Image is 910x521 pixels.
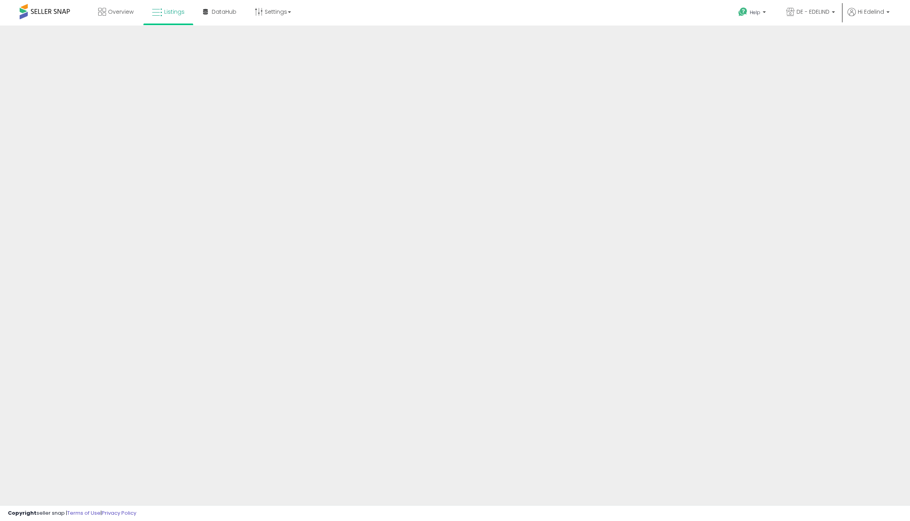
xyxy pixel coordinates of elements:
[796,8,829,16] span: DE - EDELIND
[108,8,134,16] span: Overview
[848,8,890,26] a: Hi Edelind
[738,7,748,17] i: Get Help
[858,8,884,16] span: Hi Edelind
[212,8,236,16] span: DataHub
[732,1,774,26] a: Help
[750,9,760,16] span: Help
[164,8,185,16] span: Listings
